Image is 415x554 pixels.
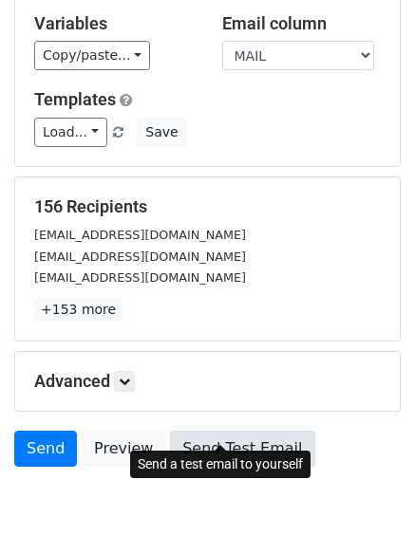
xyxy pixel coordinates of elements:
[34,89,116,109] a: Templates
[34,196,381,217] h5: 156 Recipients
[130,451,311,478] div: Send a test email to yourself
[34,298,123,322] a: +153 more
[82,431,165,467] a: Preview
[14,431,77,467] a: Send
[34,41,150,70] a: Copy/paste...
[320,463,415,554] iframe: Chat Widget
[170,431,314,467] a: Send Test Email
[320,463,415,554] div: Widget de chat
[34,270,246,285] small: [EMAIL_ADDRESS][DOMAIN_NAME]
[137,118,186,147] button: Save
[34,371,381,392] h5: Advanced
[34,13,194,34] h5: Variables
[34,249,246,264] small: [EMAIL_ADDRESS][DOMAIN_NAME]
[34,228,246,242] small: [EMAIL_ADDRESS][DOMAIN_NAME]
[34,118,107,147] a: Load...
[222,13,382,34] h5: Email column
